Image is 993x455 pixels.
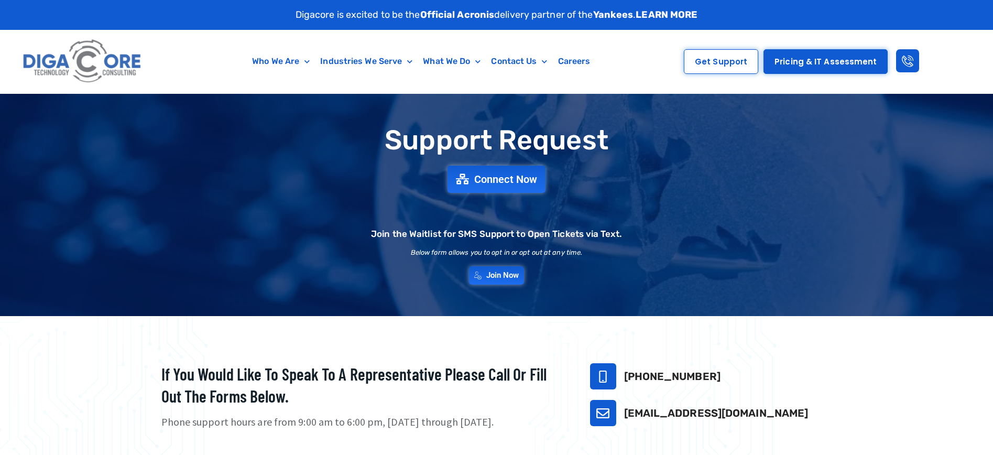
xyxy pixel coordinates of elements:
h2: Below form allows you to opt in or opt out at any time. [411,249,583,256]
span: Get Support [695,58,747,66]
p: Digacore is excited to be the delivery partner of the . [296,8,698,22]
a: Who We Are [247,49,315,73]
a: support@digacore.com [590,400,616,426]
a: [EMAIL_ADDRESS][DOMAIN_NAME] [624,407,809,419]
h2: Join the Waitlist for SMS Support to Open Tickets via Text. [371,230,622,239]
h2: If you would like to speak to a representative please call or fill out the forms below. [161,363,564,407]
a: Connect Now [448,166,545,193]
a: Contact Us [486,49,552,73]
a: [PHONE_NUMBER] [624,370,721,383]
h1: Support Request [135,125,858,155]
a: Pricing & IT Assessment [763,49,888,74]
p: Phone support hours are from 9:00 am to 6:00 pm, [DATE] through [DATE]. [161,415,564,430]
a: What We Do [418,49,486,73]
a: Get Support [684,49,758,74]
span: Join Now [486,272,519,279]
a: Industries We Serve [315,49,418,73]
a: Join Now [469,266,525,285]
span: Pricing & IT Assessment [774,58,877,66]
a: Careers [553,49,596,73]
strong: Official Acronis [420,9,495,20]
a: 732-646-5725 [590,363,616,389]
nav: Menu [195,49,647,73]
img: Digacore logo 1 [20,35,145,88]
span: Connect Now [474,174,537,185]
strong: Yankees [593,9,634,20]
a: LEARN MORE [636,9,697,20]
